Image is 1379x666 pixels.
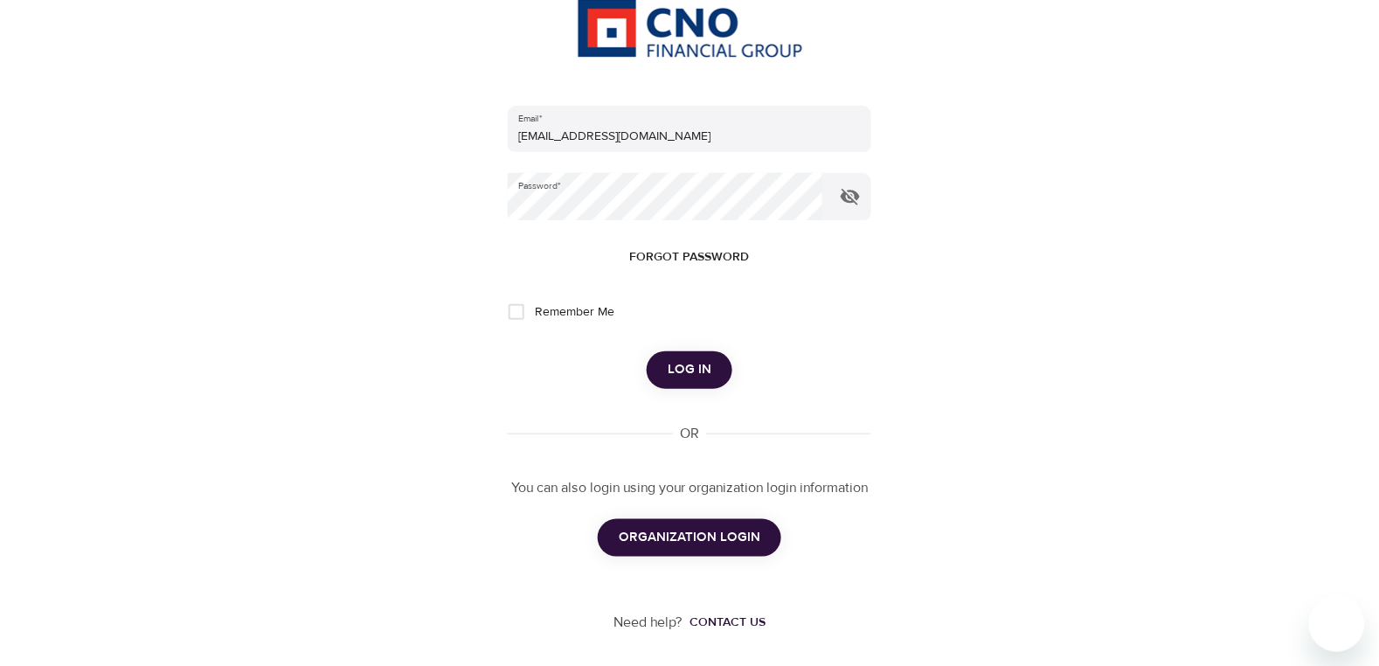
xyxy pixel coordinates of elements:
span: Remember Me [535,303,614,322]
p: Need help? [613,613,683,633]
p: You can also login using your organization login information [508,478,871,498]
div: OR [673,424,706,444]
button: ORGANIZATION LOGIN [598,519,781,556]
span: Log in [668,358,711,381]
span: ORGANIZATION LOGIN [619,526,760,549]
a: Contact us [683,614,766,631]
button: Forgot password [623,241,757,274]
iframe: Button to launch messaging window [1309,596,1365,652]
span: Forgot password [630,246,750,268]
button: Log in [647,351,732,388]
div: Contact us [689,614,766,631]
